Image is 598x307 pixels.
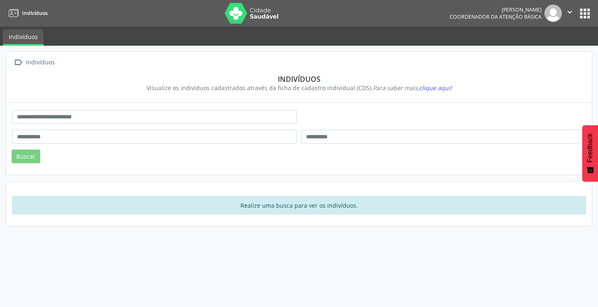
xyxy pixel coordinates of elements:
[586,133,594,162] span: Feedback
[544,5,562,22] img: img
[3,29,44,46] a: Indivíduos
[582,125,598,182] button: Feedback - Mostrar pesquisa
[12,56,24,69] i: 
[6,6,48,20] a: Indivíduos
[450,13,542,20] span: Coordenador da Atenção Básica
[562,5,578,22] button: 
[12,56,56,69] a:  Indivíduos
[18,74,580,84] div: Indivíduos
[578,6,592,21] button: apps
[419,84,452,92] span: clique aqui!
[18,84,580,92] div: Visualize os indivíduos cadastrados através da ficha de cadastro individual (CDS).
[12,150,40,164] button: Buscar
[373,84,452,92] i: Para saber mais,
[450,6,542,13] div: [PERSON_NAME]
[22,10,48,17] span: Indivíduos
[12,196,586,214] div: Realize uma busca para ver os indivíduos.
[565,7,574,17] i: 
[24,56,56,69] div: Indivíduos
